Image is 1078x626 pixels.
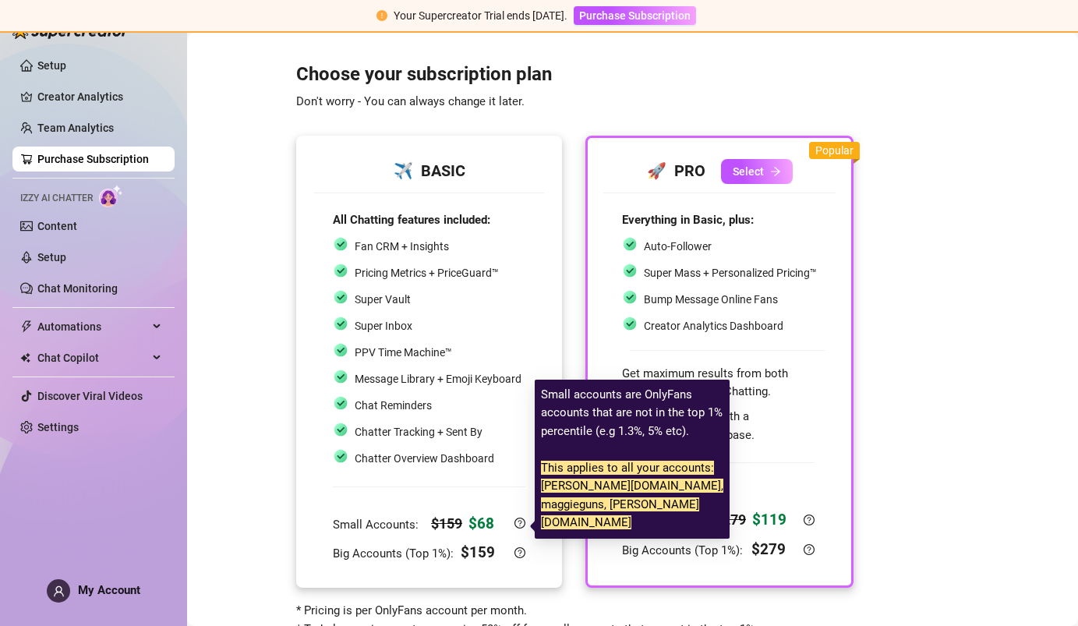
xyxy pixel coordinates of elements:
[37,220,77,232] a: Content
[37,421,79,433] a: Settings
[394,9,567,22] span: Your Supercreator Trial ends [DATE].
[770,166,781,177] span: arrow-right
[333,448,348,464] img: svg%3e
[431,515,462,532] strong: $ 159
[37,390,143,402] a: Discover Viral Videos
[461,543,495,561] strong: $ 159
[574,9,696,22] a: Purchase Subscription
[296,94,525,108] span: Don't worry - You can always change it later.
[751,540,786,558] strong: $ 279
[647,161,705,180] strong: 🚀 PRO
[355,293,411,306] span: Super Vault
[53,585,65,597] span: user
[37,345,148,370] span: Chat Copilot
[541,461,723,530] mark: This applies to all your accounts: [PERSON_NAME][DOMAIN_NAME], maggieguns, [PERSON_NAME][DOMAIN_N...
[574,6,696,25] button: Purchase Subscription
[355,373,521,385] span: Message Library + Emoji Keyboard
[715,511,746,528] strong: $ 279
[355,426,482,438] span: Chatter Tracking + Sent By
[644,267,817,279] span: Super Mass + Personalized Pricing™
[579,9,691,22] span: Purchase Subscription
[78,583,140,597] span: My Account
[333,236,348,252] img: svg%3e
[333,213,490,227] strong: All Chatting features included:
[376,10,387,21] span: exclamation-circle
[622,366,788,399] span: Get maximum results from both Mass Messaging & Chatting.
[541,387,723,438] span: Small accounts are OnlyFans accounts that are not in the top 1% percentile (e.g 1.3%, 5% etc).
[333,395,348,411] img: svg%3e
[622,263,638,278] img: svg%3e
[37,314,148,339] span: Automations
[355,320,412,332] span: Super Inbox
[37,282,118,295] a: Chat Monitoring
[644,240,712,253] span: Auto-Follower
[622,213,754,227] strong: Everything in Basic, plus:
[804,544,815,555] span: question-circle
[514,547,525,558] span: question-circle
[20,191,93,206] span: Izzy AI Chatter
[355,267,499,279] span: Pricing Metrics + PriceGuard™
[815,144,854,157] span: Popular
[355,399,432,412] span: Chat Reminders
[333,518,422,532] span: Small Accounts:
[733,165,764,178] span: Select
[355,240,449,253] span: Fan CRM + Insights
[468,515,494,532] strong: $ 68
[721,159,793,184] button: Selectarrow-right
[804,515,815,525] span: question-circle
[333,263,348,278] img: svg%3e
[37,59,66,72] a: Setup
[333,342,348,358] img: svg%3e
[296,62,854,112] h3: Choose your subscription plan
[752,511,786,529] strong: $ 119
[394,161,465,180] strong: ✈️ BASIC
[333,422,348,437] img: svg%3e
[622,236,638,252] img: svg%3e
[333,369,348,384] img: svg%3e
[20,320,33,333] span: thunderbolt
[99,185,123,207] img: AI Chatter
[644,293,778,306] span: Bump Message Online Fans
[514,518,525,529] span: question-circle
[355,346,452,359] span: PPV Time Machine™
[622,316,638,331] img: svg%3e
[622,543,746,557] span: Big Accounts (Top 1%):
[622,289,638,305] img: svg%3e
[37,251,66,263] a: Setup
[333,289,348,305] img: svg%3e
[644,320,783,332] span: Creator Analytics Dashboard
[355,452,494,465] span: Chatter Overview Dashboard
[37,153,149,165] a: Purchase Subscription
[333,316,348,331] img: svg%3e
[37,84,162,109] a: Creator Analytics
[37,122,114,134] a: Team Analytics
[20,352,30,363] img: Chat Copilot
[333,546,457,561] span: Big Accounts (Top 1%):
